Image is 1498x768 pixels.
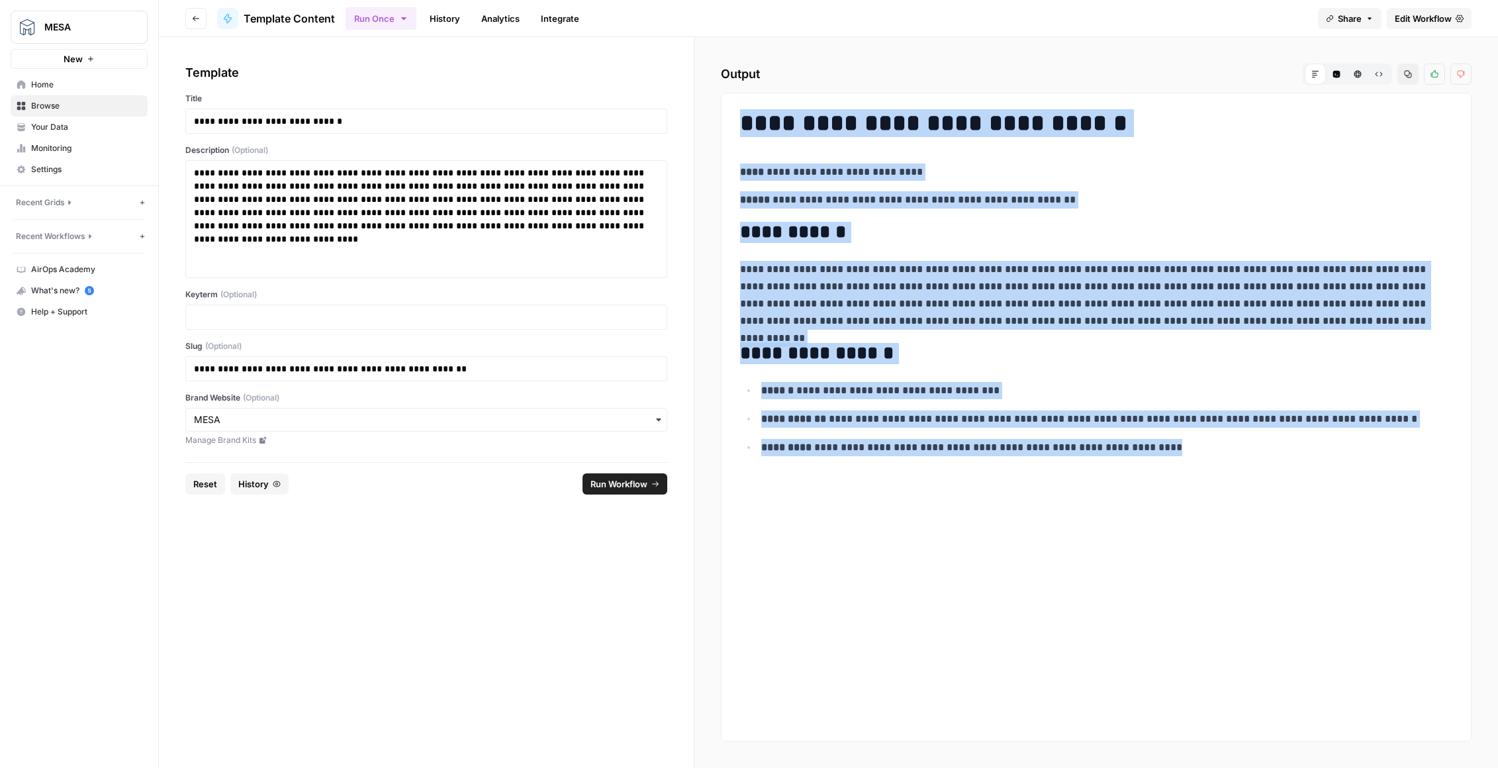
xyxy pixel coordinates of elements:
span: Run Workflow [590,477,647,491]
button: Workspace: MESA [11,11,148,44]
span: Reset [193,477,217,491]
a: AirOps Academy [11,259,148,280]
a: Integrate [533,8,587,29]
span: New [64,52,83,66]
button: Recent Grids [16,197,137,209]
input: MESA [194,413,659,426]
label: Slug [185,340,667,352]
a: Home [11,74,148,95]
img: MESA Logo [15,15,39,39]
a: Edit Workflow [1387,8,1472,29]
span: Home [31,79,142,91]
a: Analytics [473,8,528,29]
button: History [230,473,289,495]
text: 5 [87,287,91,294]
span: Edit Workflow [1395,12,1452,25]
span: (Optional) [220,289,257,301]
span: Monitoring [31,142,142,154]
button: Recent Workflows [16,230,137,242]
label: Description [185,144,667,156]
label: Title [185,93,667,105]
a: Template Content [217,8,335,29]
button: What's new? 5 [11,280,148,301]
span: Share [1338,12,1362,25]
label: Keyterm [185,289,667,301]
button: Share [1318,8,1381,29]
div: What's new? [11,281,147,301]
a: Browse [11,95,148,117]
a: History [422,8,468,29]
span: (Optional) [232,144,268,156]
span: Help + Support [31,306,142,318]
span: Recent Workflows [16,230,85,242]
button: Run Once [346,7,416,30]
a: 5 [85,286,94,295]
span: Your Data [31,121,142,133]
button: New [11,49,148,69]
span: History [238,477,269,491]
a: Monitoring [11,138,148,159]
span: Browse [31,100,142,112]
button: Help + Support [11,301,148,322]
span: Settings [31,164,142,175]
button: Reset [185,473,225,495]
span: Template Content [244,11,335,26]
span: MESA [44,21,124,34]
span: AirOps Academy [31,264,142,275]
a: Manage Brand Kits [185,434,667,446]
div: Template [185,64,667,82]
h2: Output [721,64,1472,85]
span: (Optional) [205,340,242,352]
button: Run Workflow [583,473,667,495]
span: (Optional) [243,392,279,404]
a: Your Data [11,117,148,138]
span: Recent Grids [16,197,65,209]
a: Settings [11,159,148,180]
label: Brand Website [185,392,667,404]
